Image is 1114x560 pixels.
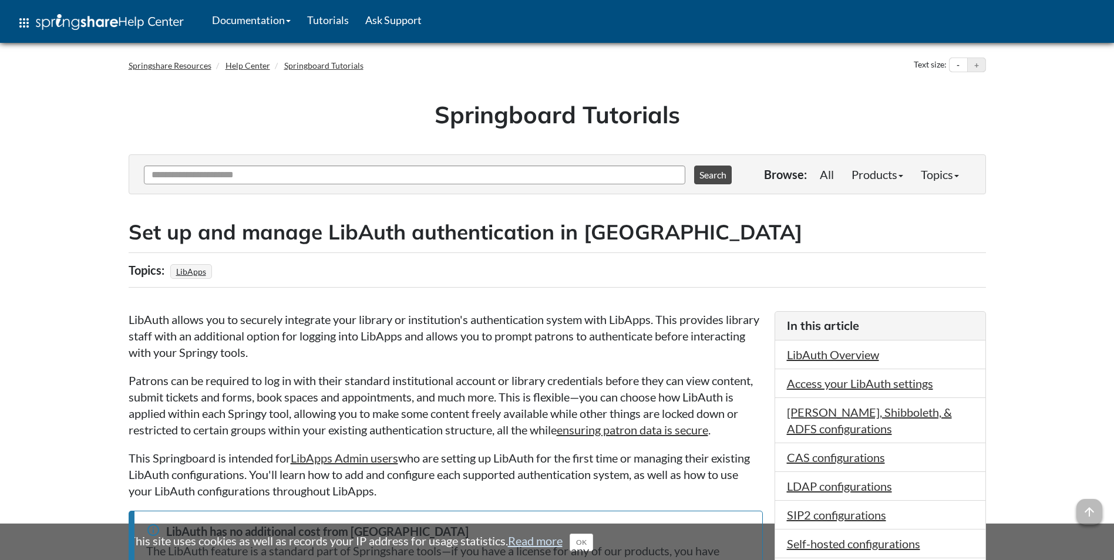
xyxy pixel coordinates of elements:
a: Tutorials [299,5,357,35]
div: This site uses cookies as well as records your IP address for usage statistics. [117,532,998,551]
h1: Springboard Tutorials [137,98,977,131]
a: [PERSON_NAME], Shibboleth, & ADFS configurations [787,405,952,436]
div: Text size: [911,58,949,73]
img: Springshare [36,14,118,30]
span: info [146,523,160,537]
a: LibAuth Overview [787,348,879,362]
a: Documentation [204,5,299,35]
a: LDAP configurations [787,479,892,493]
a: Topics [912,163,968,186]
a: All [811,163,843,186]
a: LibApps Admin users [291,451,398,465]
span: arrow_upward [1076,499,1102,525]
div: Topics: [129,259,167,281]
a: SIP2 configurations [787,508,886,522]
a: LibApps [174,263,208,280]
a: apps Help Center [9,5,192,41]
span: apps [17,16,31,30]
button: Decrease text size [950,58,967,72]
a: Access your LibAuth settings [787,376,933,390]
a: Ask Support [357,5,430,35]
p: Patrons can be required to log in with their standard institutional account or library credential... [129,372,763,438]
a: Help Center [226,60,270,70]
a: CAS configurations [787,450,885,464]
button: Search [694,166,732,184]
a: Products [843,163,912,186]
p: LibAuth allows you to securely integrate your library or institution's authentication system with... [129,311,763,360]
p: Browse: [764,166,807,183]
p: This Springboard is intended for who are setting up LibAuth for the first time or managing their ... [129,450,763,499]
a: Springshare Resources [129,60,211,70]
button: Increase text size [968,58,985,72]
a: ensuring patron data is secure [557,423,708,437]
h2: Set up and manage LibAuth authentication in [GEOGRAPHIC_DATA] [129,218,986,247]
div: LibAuth has no additional cost from [GEOGRAPHIC_DATA] [146,523,750,539]
a: arrow_upward [1076,500,1102,514]
h3: In this article [787,318,974,334]
a: Self-hosted configurations [787,537,920,551]
a: Springboard Tutorials [284,60,364,70]
span: Help Center [118,14,184,29]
